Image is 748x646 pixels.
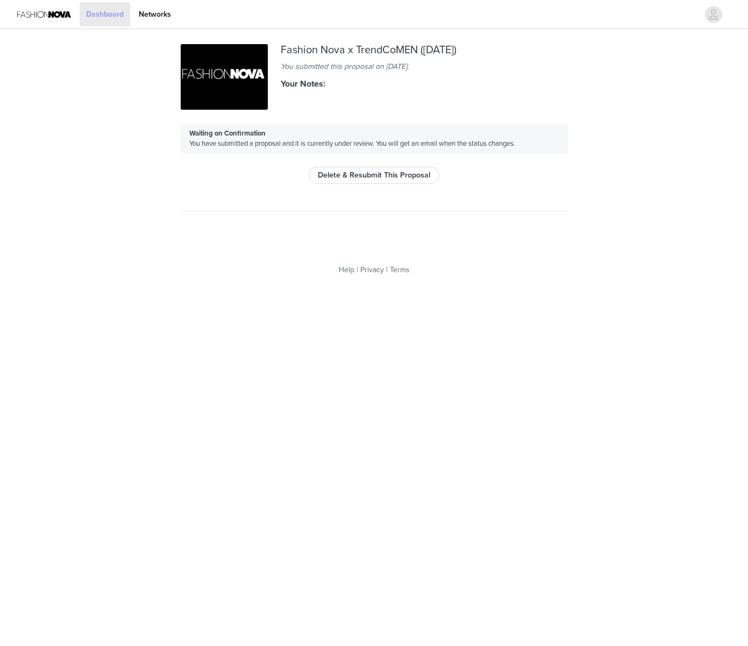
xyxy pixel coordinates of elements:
a: Privacy [360,265,384,274]
strong: Waiting on Confirmation [189,129,266,138]
img: Fashion Nova Logo [17,2,71,26]
strong: Your Notes: [281,79,325,89]
span: | [357,265,358,274]
span: | [386,265,388,274]
a: Help [339,265,354,274]
img: 0325d362-29b5-45b4-aaf5-e7544f59f81b.png [181,44,268,110]
div: You have submitted a proposal and it is currently under review. You will get an email when the st... [181,124,568,154]
a: Dashboard [80,2,130,26]
div: You submitted this proposal on [DATE]. [281,61,468,72]
div: Fashion Nova x TrendCoMEN ([DATE]) [281,44,468,56]
a: Terms [390,265,410,274]
div: avatar [708,6,718,23]
button: Delete & Resubmit This Proposal [309,167,439,184]
a: Networks [132,2,177,26]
